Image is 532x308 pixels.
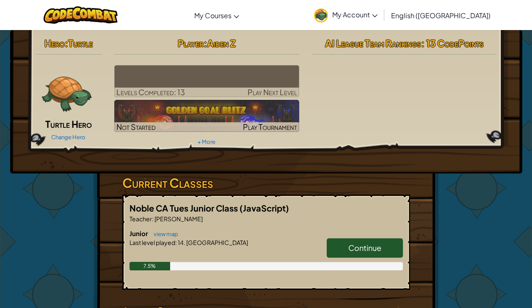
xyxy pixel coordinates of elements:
span: Not Started [116,122,156,132]
span: My Courses [194,11,232,20]
span: Teacher [130,215,152,223]
span: : 13 CodePoints [421,37,484,49]
div: 7.5% [130,262,171,270]
span: Hero [44,37,65,49]
span: Aiden Z [207,37,236,49]
span: Player [178,37,204,49]
span: Last level played [130,239,175,246]
span: [PERSON_NAME] [154,215,203,223]
span: Play Tournament [243,122,297,132]
img: CodeCombat logo [44,6,118,24]
span: Noble CA Tues Junior Class [130,203,240,213]
span: Levels Completed: 13 [116,87,185,97]
span: : [204,37,207,49]
h3: Current Classes [122,173,410,192]
span: Play Next Level [248,87,297,97]
a: Not StartedPlay Tournament [114,100,299,132]
a: + More [198,138,215,145]
a: Play Next Level [114,65,299,97]
span: Continue [348,243,381,253]
a: Change Hero [51,134,85,140]
span: : [175,239,177,246]
img: avatar [314,8,328,22]
img: turtle.png [41,65,92,116]
span: My Account [332,10,378,19]
img: Golden Goal [114,100,299,132]
span: (JavaScript) [240,203,289,213]
span: English ([GEOGRAPHIC_DATA]) [391,11,491,20]
a: view map [149,231,178,237]
span: Turtle [68,37,93,49]
span: 14. [177,239,185,246]
span: Turtle Hero [45,118,92,130]
span: [GEOGRAPHIC_DATA] [185,239,248,246]
span: Junior [130,229,149,237]
span: : [152,215,154,223]
a: My Account [310,2,382,28]
a: My Courses [190,4,243,27]
span: : [65,37,68,49]
span: AI League Team Rankings [325,37,421,49]
a: English ([GEOGRAPHIC_DATA]) [387,4,495,27]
